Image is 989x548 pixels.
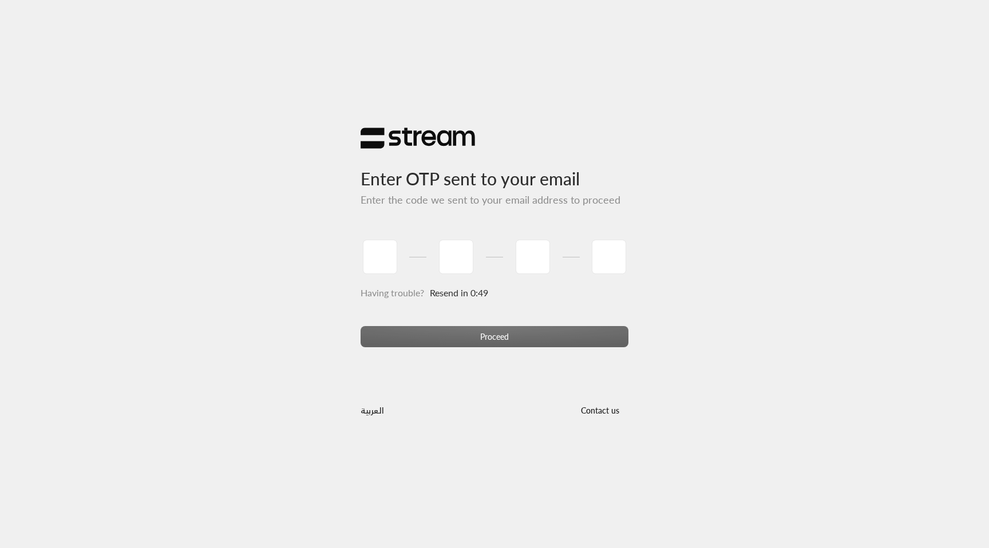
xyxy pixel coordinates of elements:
img: Stream Logo [361,127,475,149]
button: Contact us [571,399,628,420]
a: Contact us [571,406,628,415]
span: Having trouble? [361,287,424,298]
h3: Enter OTP sent to your email [361,149,628,189]
h5: Enter the code we sent to your email address to proceed [361,194,628,207]
span: Resend in 0:49 [430,287,488,298]
a: العربية [361,399,384,420]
